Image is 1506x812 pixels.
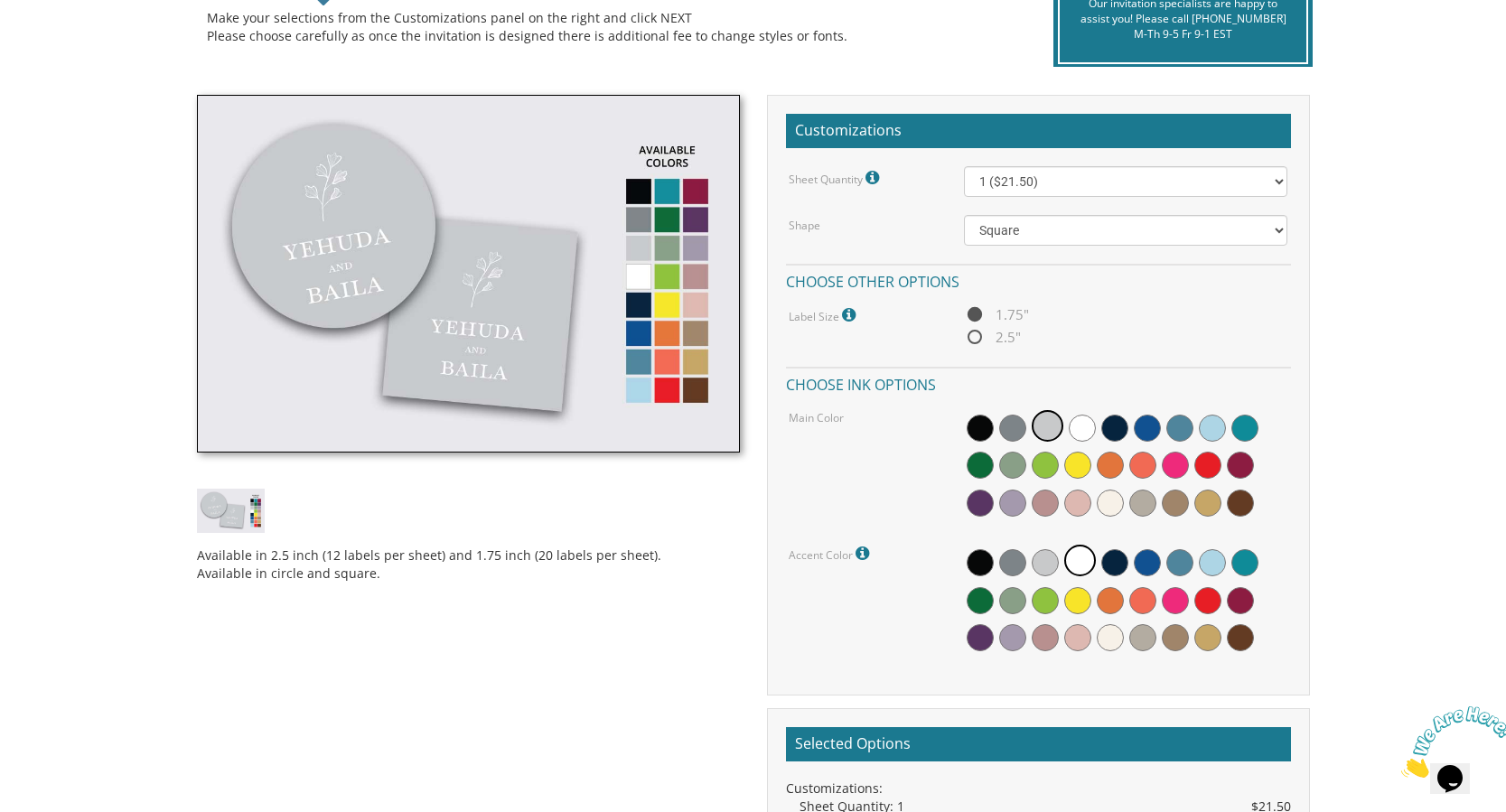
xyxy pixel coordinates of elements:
[197,489,265,533] img: label-style10.jpg
[789,303,860,327] label: Label Size
[789,542,874,565] label: Accent Color
[786,114,1291,148] h2: Customizations
[789,410,844,425] label: Main Color
[789,218,820,233] label: Shape
[789,166,884,190] label: Sheet Quantity
[964,303,1029,326] span: 1.75"
[197,533,740,583] div: Available in 2.5 inch (12 labels per sheet) and 1.75 inch (20 labels per sheet). Available in cir...
[207,9,1012,45] div: Make your selections from the Customizations panel on the right and click NEXT Please choose care...
[197,95,740,453] img: label-style10.jpg
[7,7,119,79] img: Chat attention grabber
[964,326,1021,349] span: 2.5"
[1394,699,1506,785] iframe: chat widget
[786,367,1291,398] h4: Choose ink options
[786,727,1291,761] h2: Selected Options
[786,264,1291,295] h4: Choose other options
[786,779,1291,798] div: Customizations:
